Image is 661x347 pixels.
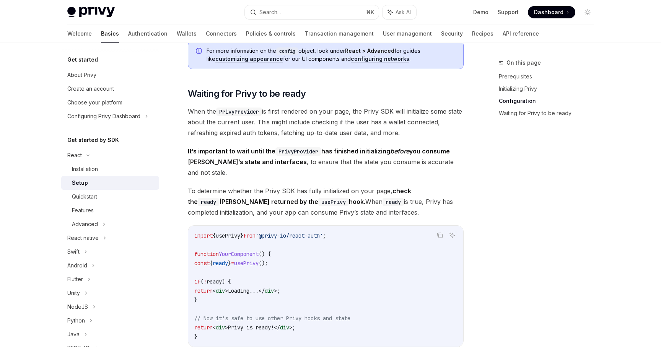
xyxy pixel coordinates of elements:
[200,278,204,285] span: (
[67,112,140,121] div: Configuring Privy Dashboard
[222,278,231,285] span: ) {
[67,316,85,325] div: Python
[528,6,575,18] a: Dashboard
[67,302,88,311] div: NodeJS
[323,232,326,239] span: ;
[67,247,80,256] div: Swift
[216,232,240,239] span: usePrivy
[72,165,98,174] div: Installation
[194,296,197,303] span: }
[280,324,289,331] span: div
[72,192,97,201] div: Quickstart
[499,70,600,83] a: Prerequisites
[61,82,159,96] a: Create an account
[259,8,281,17] div: Search...
[61,68,159,82] a: About Privy
[61,162,159,176] a: Installation
[188,88,306,100] span: Waiting for Privy to be ready
[194,278,200,285] span: if
[245,5,379,19] button: Search...⌘K
[194,315,350,322] span: // Now it's safe to use other Privy hooks and state
[289,324,292,331] span: >
[383,24,432,43] a: User management
[216,108,262,116] code: PrivyProvider
[396,8,411,16] span: Ask AI
[67,288,80,298] div: Unity
[277,287,280,294] span: ;
[67,330,80,339] div: Java
[210,260,213,267] span: {
[499,107,600,119] a: Waiting for Privy to be ready
[243,232,256,239] span: from
[231,260,234,267] span: =
[435,230,445,240] button: Copy the contents from the code block
[216,287,225,294] span: div
[198,198,219,206] code: ready
[194,232,213,239] span: import
[240,232,243,239] span: }
[61,190,159,204] a: Quickstart
[366,9,374,15] span: ⌘ K
[196,48,204,55] svg: Info
[213,287,216,294] span: <
[234,260,259,267] span: usePrivy
[207,278,222,285] span: ready
[383,5,416,19] button: Ask AI
[188,147,450,166] strong: It’s important to wait until the has finished initializing you consume [PERSON_NAME]’s state and ...
[194,260,210,267] span: const
[318,198,349,206] code: usePrivy
[67,261,87,270] div: Android
[276,47,298,55] code: config
[581,6,594,18] button: Toggle dark mode
[194,251,219,257] span: function
[345,47,394,54] strong: React > Advanced
[194,324,213,331] span: return
[447,230,457,240] button: Ask AI
[72,206,94,215] div: Features
[275,147,321,156] code: PrivyProvider
[216,324,225,331] span: div
[67,275,83,284] div: Flutter
[204,278,207,285] span: !
[499,95,600,107] a: Configuration
[472,24,493,43] a: Recipes
[213,324,216,331] span: <
[128,24,168,43] a: Authentication
[351,55,409,62] a: configuring networks
[246,24,296,43] a: Policies & controls
[383,198,404,206] code: ready
[259,251,271,257] span: () {
[67,24,92,43] a: Welcome
[259,287,265,294] span: </
[61,204,159,217] a: Features
[390,147,409,155] em: before
[503,24,539,43] a: API reference
[72,178,88,187] div: Setup
[225,287,228,294] span: >
[188,186,464,218] span: To determine whether the Privy SDK has fully initialized on your page, When is true, Privy has co...
[67,70,96,80] div: About Privy
[206,24,237,43] a: Connectors
[506,58,541,67] span: On this page
[441,24,463,43] a: Security
[177,24,197,43] a: Wallets
[225,324,228,331] span: >
[305,24,374,43] a: Transaction management
[61,176,159,190] a: Setup
[228,260,231,267] span: }
[274,324,280,331] span: </
[219,251,259,257] span: YourComponent
[67,151,82,160] div: React
[499,83,600,95] a: Initializing Privy
[534,8,563,16] span: Dashboard
[194,333,197,340] span: }
[228,287,259,294] span: Loading...
[67,98,122,107] div: Choose your platform
[498,8,519,16] a: Support
[67,233,99,243] div: React native
[473,8,488,16] a: Demo
[188,106,464,138] span: When the is first rendered on your page, the Privy SDK will initialize some state about the curre...
[215,55,283,62] a: customizing appearance
[265,287,274,294] span: div
[259,260,268,267] span: ();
